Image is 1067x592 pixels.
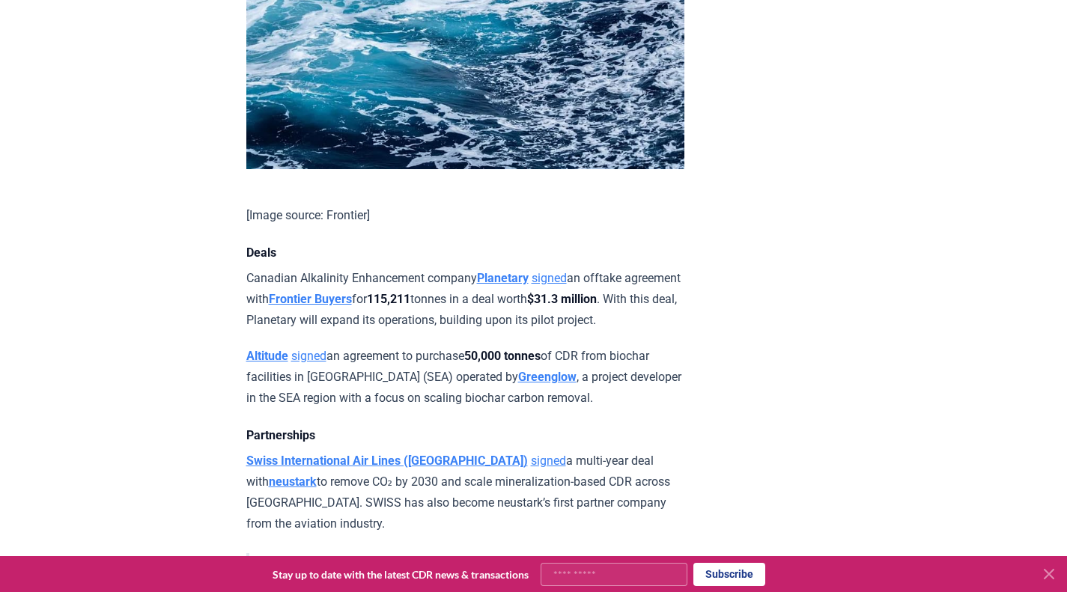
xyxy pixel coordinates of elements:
[246,346,684,409] p: an agreement to purchase of CDR from biochar facilities in [GEOGRAPHIC_DATA] (SEA) operated by , ...
[246,205,684,226] p: [Image source: Frontier]
[291,349,326,363] a: signed
[246,428,315,442] strong: Partnerships
[246,454,528,468] a: Swiss International Air Lines ([GEOGRAPHIC_DATA])
[367,292,410,306] strong: 115,211
[531,454,566,468] a: signed
[269,292,352,306] a: Frontier Buyers
[246,349,288,363] a: Altitude
[464,349,541,363] strong: 50,000 tonnes
[246,451,684,534] p: a multi-year deal with to remove CO₂ by 2030 and scale mineralization-based CDR across [GEOGRAPHI...
[532,271,567,285] a: signed
[527,292,597,306] strong: $31.3 million
[246,268,684,331] p: Canadian Alkalinity Enhancement company an offtake agreement with for tonnes in a deal worth . Wi...
[477,271,529,285] a: Planetary
[269,474,317,489] a: neustark
[518,370,577,384] a: Greenglow
[246,245,276,260] strong: Deals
